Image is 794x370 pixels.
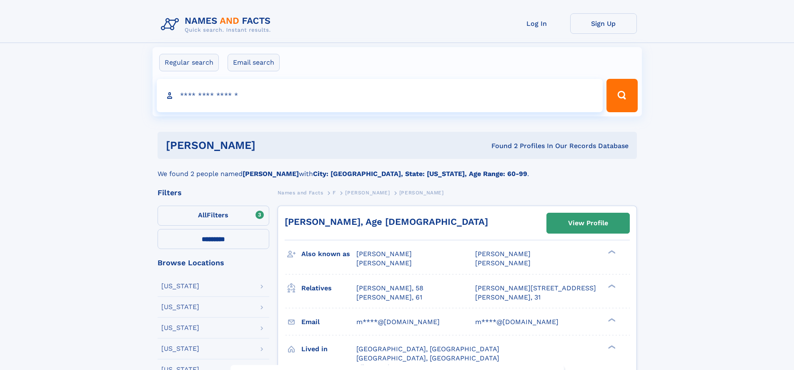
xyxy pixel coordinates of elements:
[158,189,269,196] div: Filters
[503,13,570,34] a: Log In
[356,259,412,267] span: [PERSON_NAME]
[568,214,608,233] div: View Profile
[606,249,616,255] div: ❯
[198,211,207,219] span: All
[243,170,299,178] b: [PERSON_NAME]
[161,304,199,310] div: [US_STATE]
[475,259,531,267] span: [PERSON_NAME]
[159,54,219,71] label: Regular search
[606,344,616,350] div: ❯
[345,190,390,196] span: [PERSON_NAME]
[301,342,356,356] h3: Lived in
[228,54,280,71] label: Email search
[333,187,336,198] a: F
[373,141,629,151] div: Found 2 Profiles In Our Records Database
[399,190,444,196] span: [PERSON_NAME]
[313,170,527,178] b: City: [GEOGRAPHIC_DATA], State: [US_STATE], Age Range: 60-99
[356,345,499,353] span: [GEOGRAPHIC_DATA], [GEOGRAPHIC_DATA]
[606,79,637,112] button: Search Button
[547,213,629,233] a: View Profile
[301,247,356,261] h3: Also known as
[333,190,336,196] span: F
[356,354,499,362] span: [GEOGRAPHIC_DATA], [GEOGRAPHIC_DATA]
[475,293,541,302] a: [PERSON_NAME], 31
[301,315,356,329] h3: Email
[161,283,199,289] div: [US_STATE]
[158,259,269,267] div: Browse Locations
[278,187,323,198] a: Names and Facts
[161,325,199,331] div: [US_STATE]
[158,206,269,226] label: Filters
[285,216,488,227] a: [PERSON_NAME], Age [DEMOGRAPHIC_DATA]
[570,13,637,34] a: Sign Up
[158,13,278,36] img: Logo Names and Facts
[345,187,390,198] a: [PERSON_NAME]
[158,159,637,179] div: We found 2 people named with .
[301,281,356,295] h3: Relatives
[356,293,422,302] a: [PERSON_NAME], 61
[157,79,603,112] input: search input
[475,250,531,258] span: [PERSON_NAME]
[161,345,199,352] div: [US_STATE]
[606,317,616,322] div: ❯
[356,250,412,258] span: [PERSON_NAME]
[356,284,423,293] a: [PERSON_NAME], 58
[475,284,596,293] a: [PERSON_NAME][STREET_ADDRESS]
[166,140,373,151] h1: [PERSON_NAME]
[606,283,616,289] div: ❯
